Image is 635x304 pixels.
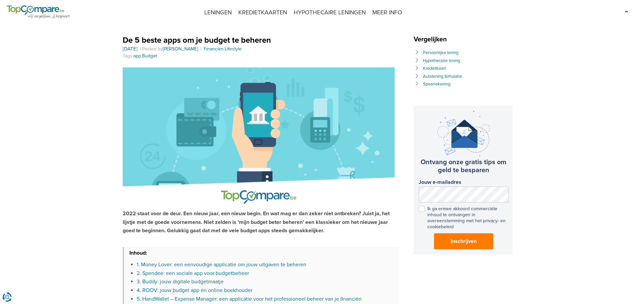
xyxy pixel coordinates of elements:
a: Persoonlijke lening [423,50,458,55]
button: Inschrijven [434,233,493,249]
a: Hypothecaire lening [423,58,460,63]
a: Kredietkaart [423,66,446,71]
a: Lifestyle [225,46,242,52]
header: , Tags: , [123,35,399,59]
a: [DATE] [123,46,138,52]
a: [PERSON_NAME] [163,46,198,52]
a: 1. Money Lover: een eenvoudige applicatie om jouw uitgaven te beheren [137,261,306,268]
span: | [139,46,142,52]
img: fr.svg [625,7,628,17]
strong: 2022 staat voor de deur. Een nieuw jaar, een nieuw begin. En wat mag er dan zeker niet ontbreken?... [123,210,390,234]
a: 5. HandWallet – Expense Manager: een applicatie voor het professioneel beheer van je financiën [137,296,362,302]
a: 3. Buddy: jouw digitale budgetmaatje [137,278,224,285]
h1: De 5 beste apps om je budget te beheren [123,35,399,45]
a: Financiën [204,46,224,52]
a: Spaarrekening [423,81,450,87]
span: | [199,46,202,52]
h3: Inhoud: [124,247,399,258]
a: app [133,53,141,59]
span: Vergelijken [414,35,450,43]
a: 4. ROOV: jouw budget app én online boekhouder [137,287,252,294]
h3: Ontvang onze gratis tips om geld te besparen [419,158,509,174]
span: Inschrijven [451,237,477,245]
a: Autolening Simulatie [423,74,462,79]
span: Posted by [142,46,199,52]
label: Ik ga ermee akkoord commerciële inhoud te ontvangen in overeenstemming met het privacy- en cookie... [419,206,509,230]
label: Jouw e-mailadres [419,179,509,186]
a: Budget [142,53,157,59]
a: 2. Spendee: een sociale app voor budgetbeheer [137,270,249,277]
img: newsletter [437,111,490,157]
img: apps [123,67,395,210]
